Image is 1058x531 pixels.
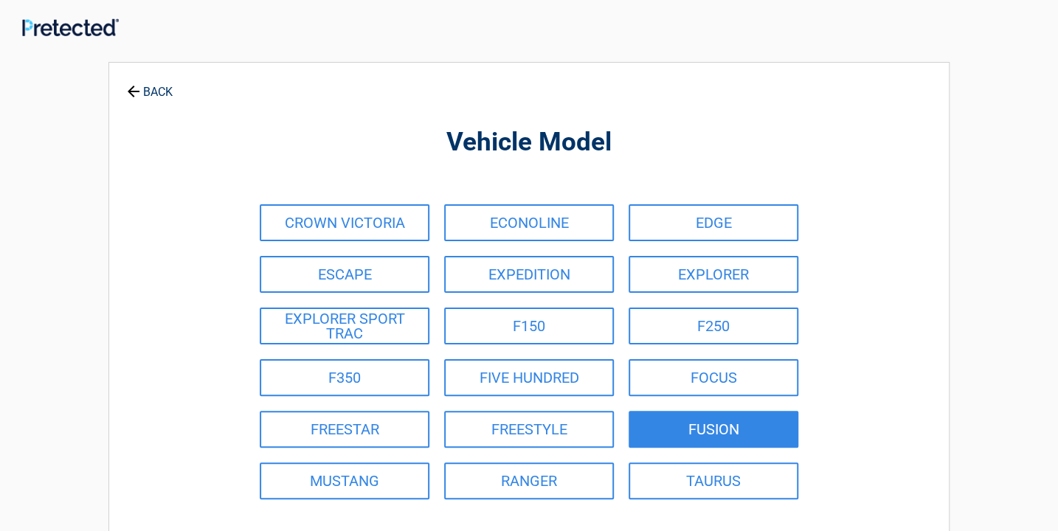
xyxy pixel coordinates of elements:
a: EXPLORER SPORT TRAC [260,308,429,344]
a: EDGE [629,204,798,241]
a: MUSTANG [260,462,429,499]
a: ESCAPE [260,256,429,293]
a: BACK [124,72,176,98]
a: F150 [444,308,614,344]
a: FUSION [629,411,798,448]
a: F250 [629,308,798,344]
a: CROWN VICTORIA [260,204,429,241]
a: FREESTYLE [444,411,614,448]
a: F350 [260,359,429,396]
a: FREESTAR [260,411,429,448]
a: FIVE HUNDRED [444,359,614,396]
a: TAURUS [629,462,798,499]
a: RANGER [444,462,614,499]
a: FOCUS [629,359,798,396]
a: ECONOLINE [444,204,614,241]
a: EXPLORER [629,256,798,293]
img: Main Logo [22,18,119,36]
a: EXPEDITION [444,256,614,293]
h2: Vehicle Model [190,125,868,160]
